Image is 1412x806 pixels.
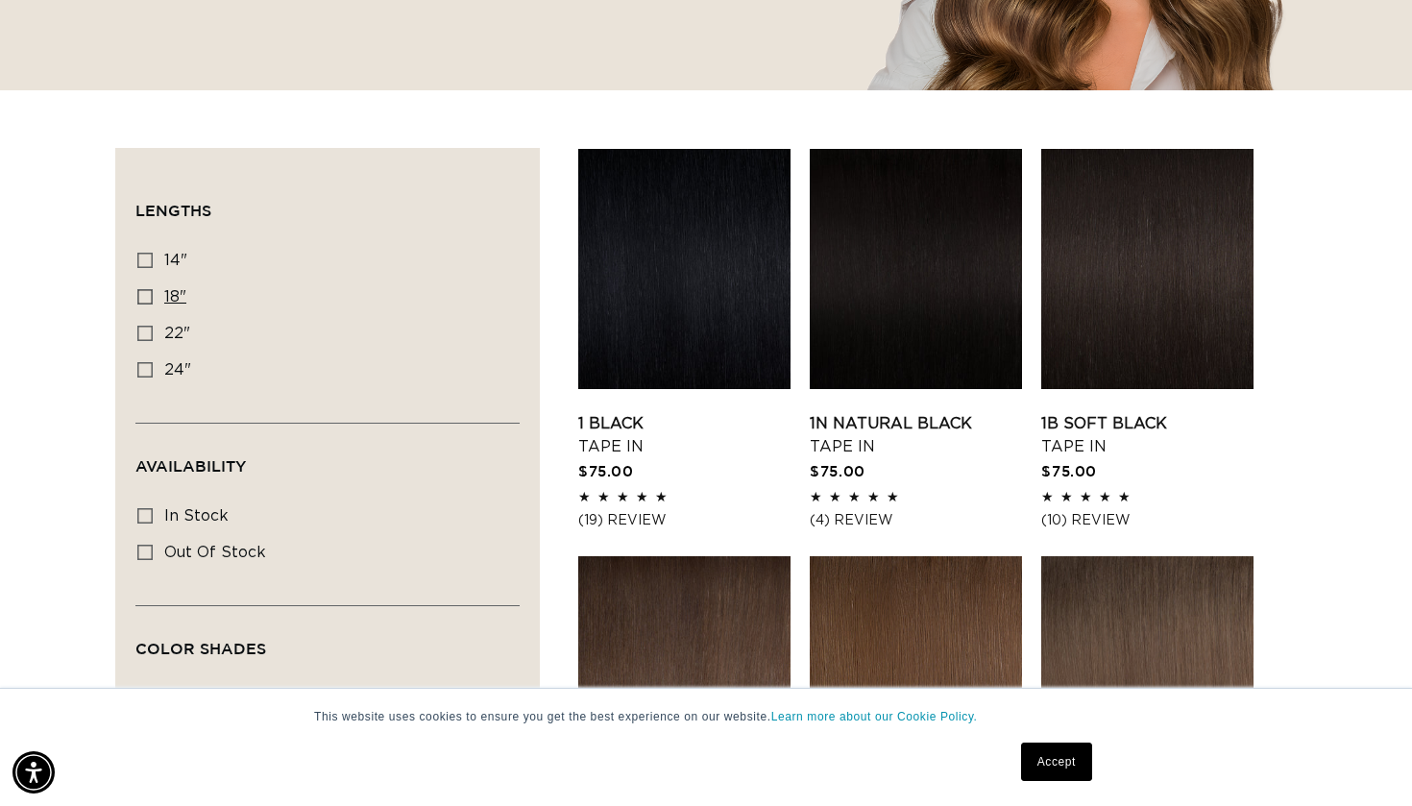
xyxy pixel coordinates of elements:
a: Learn more about our Cookie Policy. [771,710,978,723]
span: Out of stock [164,545,266,560]
span: Availability [135,457,246,475]
span: Lengths [135,202,211,219]
span: 18" [164,289,186,305]
iframe: Chat Widget [1316,714,1412,806]
a: 1N Natural Black Tape In [810,412,1022,458]
summary: Availability (0 selected) [135,424,520,493]
summary: Lengths (0 selected) [135,168,520,237]
span: Color Shades [135,640,266,657]
a: 1 Black Tape In [578,412,791,458]
span: In stock [164,508,229,524]
a: Accept [1021,743,1092,781]
span: 24" [164,362,191,378]
span: 14" [164,253,187,268]
span: 22" [164,326,190,341]
a: 1B Soft Black Tape In [1041,412,1254,458]
div: Accessibility Menu [12,751,55,794]
p: This website uses cookies to ensure you get the best experience on our website. [314,708,1098,725]
summary: Color Shades (0 selected) [135,606,520,675]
